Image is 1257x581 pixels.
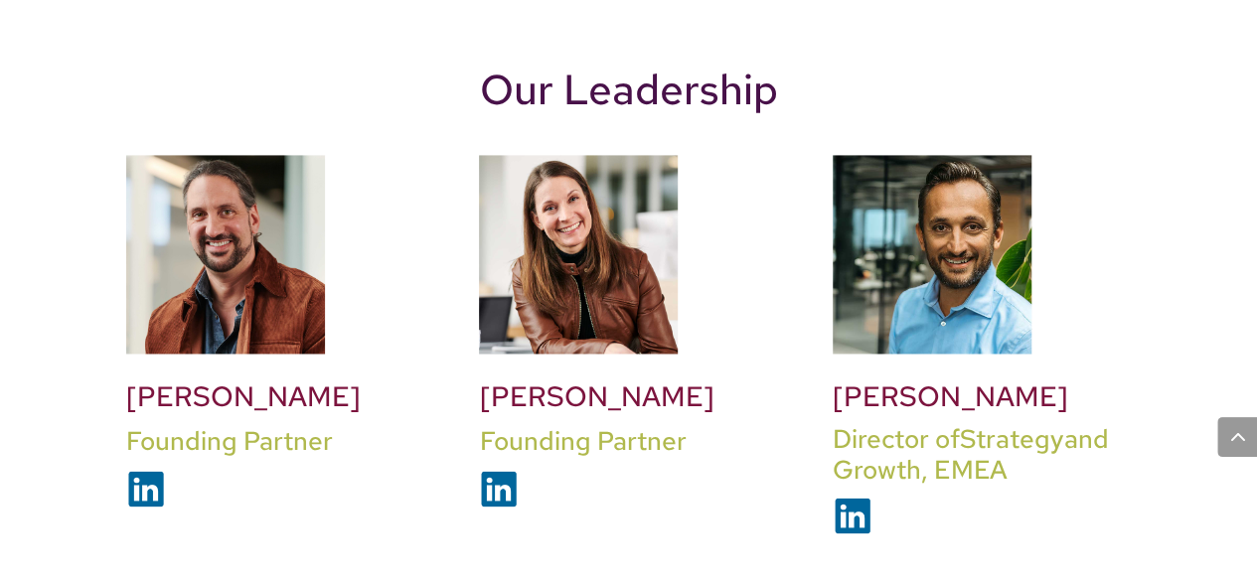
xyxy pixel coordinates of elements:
span: Strategy [959,422,1063,456]
h2: [PERSON_NAME] [479,380,777,424]
span: Founding Partner [479,424,686,458]
img: JPW-3 [126,155,325,354]
h2: [PERSON_NAME] [833,380,1131,424]
h2: [PERSON_NAME] [126,380,424,424]
img: david-2025 [833,155,1031,354]
h1: Our Leadership [126,65,1132,124]
img: kathy-3 [479,155,678,354]
span: Director of and Growth, EMEA [833,422,1108,487]
span: Founding Partner [126,424,333,458]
